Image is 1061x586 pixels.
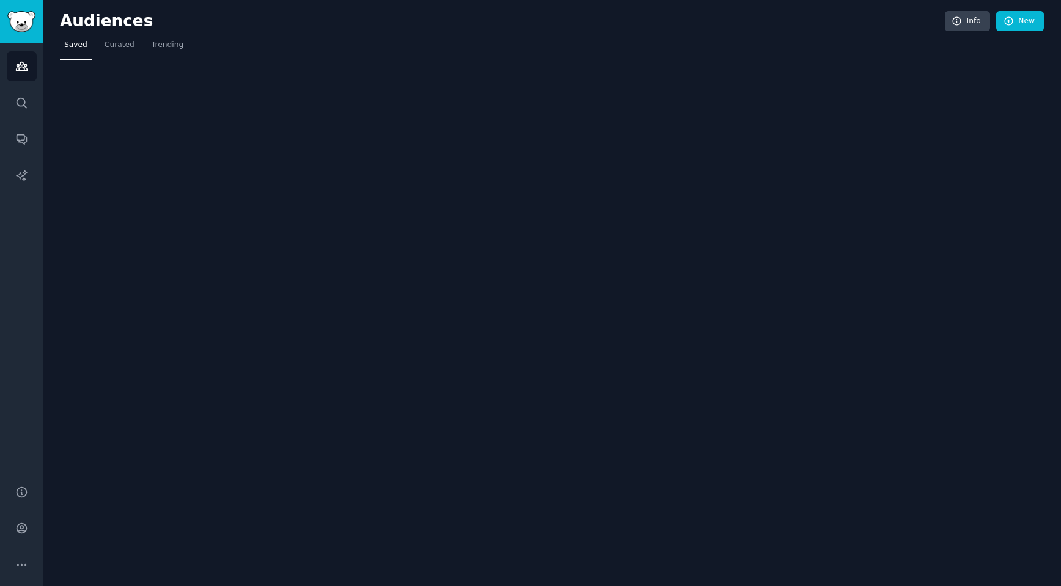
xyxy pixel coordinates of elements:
span: Curated [105,40,134,51]
a: Trending [147,35,188,60]
span: Saved [64,40,87,51]
h2: Audiences [60,12,945,31]
a: Info [945,11,990,32]
a: Saved [60,35,92,60]
a: New [996,11,1044,32]
span: Trending [152,40,183,51]
a: Curated [100,35,139,60]
img: GummySearch logo [7,11,35,32]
